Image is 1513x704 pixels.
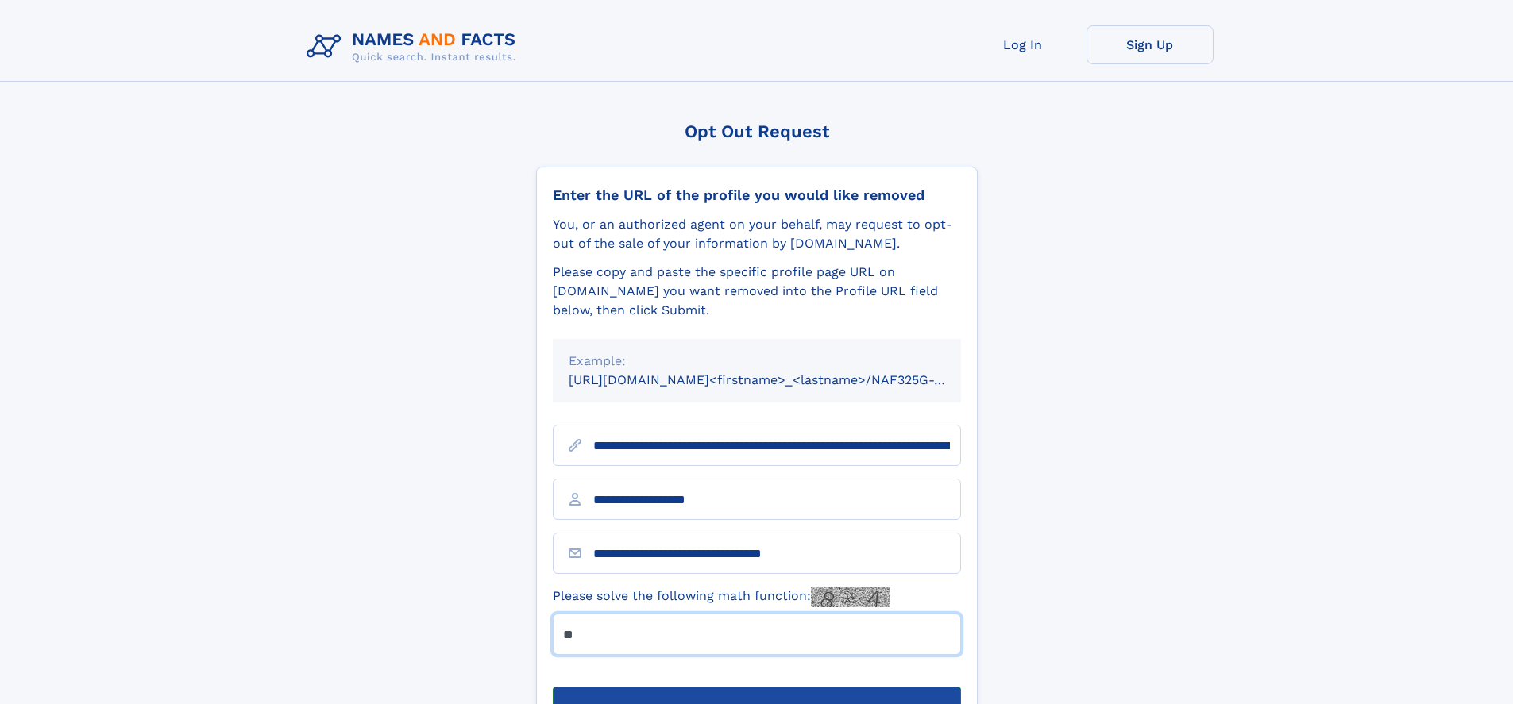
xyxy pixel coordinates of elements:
[569,352,945,371] div: Example:
[553,215,961,253] div: You, or an authorized agent on your behalf, may request to opt-out of the sale of your informatio...
[553,263,961,320] div: Please copy and paste the specific profile page URL on [DOMAIN_NAME] you want removed into the Pr...
[536,121,978,141] div: Opt Out Request
[1087,25,1214,64] a: Sign Up
[553,187,961,204] div: Enter the URL of the profile you would like removed
[300,25,529,68] img: Logo Names and Facts
[959,25,1087,64] a: Log In
[569,372,991,387] small: [URL][DOMAIN_NAME]<firstname>_<lastname>/NAF325G-xxxxxxxx
[553,587,890,607] label: Please solve the following math function:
